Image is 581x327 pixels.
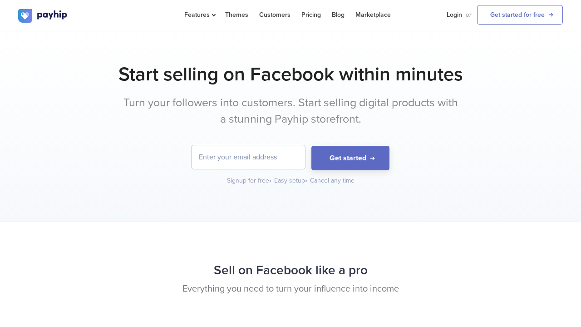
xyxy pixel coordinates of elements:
span: • [269,177,271,184]
input: Enter your email address [192,145,305,169]
p: Everything you need to turn your influence into income [18,282,563,296]
img: logo.svg [18,9,68,23]
span: Features [184,11,214,19]
p: Turn your followers into customers. Start selling digital products with a stunning Payhip storefr... [120,95,461,127]
button: Get started [311,146,389,171]
a: Get started for free [477,5,563,25]
h2: Sell on Facebook like a pro [18,258,563,282]
div: Easy setup [274,176,308,185]
span: • [305,177,307,184]
h1: Start selling on Facebook within minutes [18,63,563,86]
div: Cancel any time [310,176,355,185]
div: Signup for free [227,176,272,185]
